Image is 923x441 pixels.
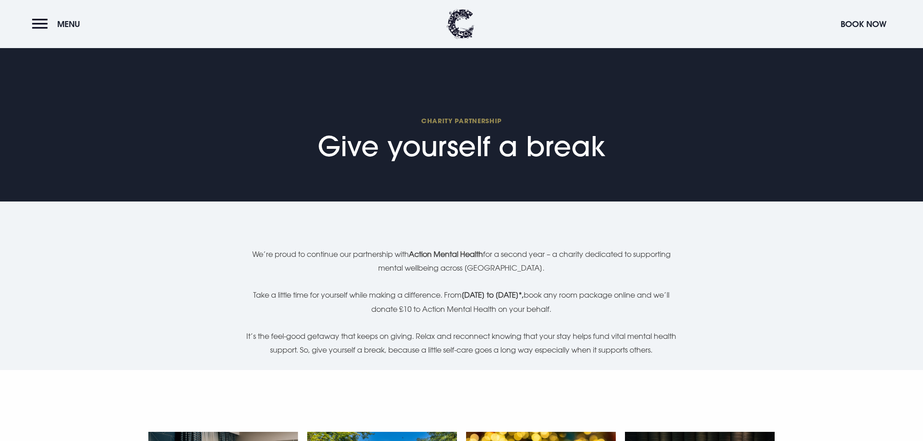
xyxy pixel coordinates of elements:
[244,247,679,275] p: We’re proud to continue our partnership with for a second year – a charity dedicated to supportin...
[318,116,606,125] span: CHARITY PARTNERSHIP
[409,250,483,259] strong: Action Mental Health
[836,14,891,34] button: Book Now
[244,329,679,357] p: It’s the feel-good getaway that keeps on giving. Relax and reconnect knowing that your stay helps...
[244,288,679,316] p: Take a little time for yourself while making a difference. From book any room package online and ...
[461,290,524,299] strong: [DATE] to [DATE]*,
[32,14,85,34] button: Menu
[318,116,606,163] h1: Give yourself a break
[447,9,474,39] img: Clandeboye Lodge
[57,19,80,29] span: Menu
